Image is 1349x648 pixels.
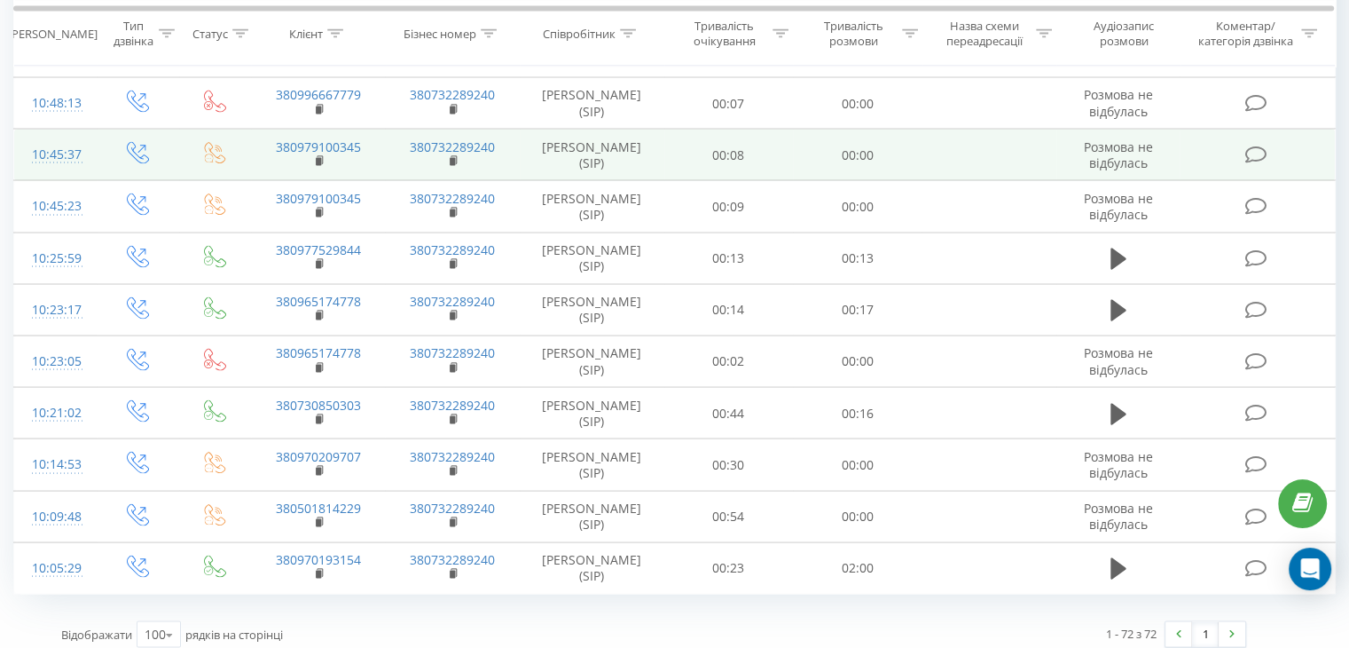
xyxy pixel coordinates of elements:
a: 380965174778 [276,344,361,361]
td: 00:30 [664,439,793,491]
span: Розмова не відбулась [1084,190,1153,223]
a: 380979100345 [276,138,361,155]
td: 00:09 [664,181,793,233]
div: 10:21:02 [32,396,79,431]
td: 00:00 [793,336,922,387]
a: 380732289240 [410,138,495,155]
td: [PERSON_NAME] (SIP) [520,78,664,130]
a: 380965174778 [276,293,361,310]
td: 00:54 [664,491,793,542]
span: Розмова не відбулась [1084,86,1153,119]
div: 10:48:13 [32,86,79,121]
div: Співробітник [543,26,616,41]
span: Розмова не відбулась [1084,500,1153,533]
a: 380732289240 [410,551,495,568]
div: Назва схеми переадресації [938,19,1031,49]
a: 380732289240 [410,448,495,465]
div: Статус [192,26,228,41]
a: 380730850303 [276,397,361,414]
div: Open Intercom Messenger [1289,548,1331,590]
td: 00:44 [664,388,793,439]
a: 380732289240 [410,293,495,310]
td: 00:13 [793,233,922,284]
div: Коментар/категорія дзвінка [1193,19,1297,49]
a: 380970209707 [276,448,361,465]
span: Відображати [61,627,132,643]
div: 10:45:23 [32,189,79,224]
div: Тривалість очікування [680,19,769,49]
td: [PERSON_NAME] (SIP) [520,439,664,491]
td: 00:00 [793,78,922,130]
div: Тип дзвінка [112,19,153,49]
div: Бізнес номер [404,26,476,41]
a: 380970193154 [276,551,361,568]
td: [PERSON_NAME] (SIP) [520,181,664,233]
a: 380732289240 [410,190,495,207]
div: Клієнт [289,26,323,41]
td: 00:08 [664,130,793,181]
div: 10:25:59 [32,241,79,276]
td: [PERSON_NAME] (SIP) [520,284,664,336]
td: [PERSON_NAME] (SIP) [520,130,664,181]
td: 00:07 [664,78,793,130]
div: 100 [145,626,166,644]
td: 00:02 [664,336,793,387]
td: [PERSON_NAME] (SIP) [520,388,664,439]
a: 380732289240 [410,86,495,103]
div: 10:05:29 [32,551,79,586]
td: [PERSON_NAME] (SIP) [520,233,664,284]
td: [PERSON_NAME] (SIP) [520,542,664,594]
a: 380732289240 [410,397,495,414]
div: 10:14:53 [32,447,79,482]
span: Розмова не відбулась [1084,138,1153,171]
div: Тривалість розмови [809,19,898,49]
span: Розмова не відбулась [1084,448,1153,481]
div: 10:23:05 [32,344,79,379]
div: 1 - 72 з 72 [1106,625,1157,643]
a: 380501814229 [276,500,361,517]
td: 00:16 [793,388,922,439]
span: Розмова не відбулась [1084,344,1153,377]
a: 380977529844 [276,241,361,258]
td: 00:00 [793,439,922,491]
a: 380732289240 [410,500,495,517]
td: [PERSON_NAME] (SIP) [520,491,664,542]
td: 00:00 [793,130,922,181]
a: 1 [1192,622,1219,647]
a: 380732289240 [410,344,495,361]
a: 380979100345 [276,190,361,207]
div: 10:09:48 [32,500,79,534]
td: 00:13 [664,233,793,284]
td: 00:17 [793,284,922,336]
div: [PERSON_NAME] [8,26,98,41]
a: 380996667779 [276,86,361,103]
div: 10:45:37 [32,138,79,172]
a: 380732289240 [410,241,495,258]
td: 00:23 [664,542,793,594]
td: 00:00 [793,181,922,233]
td: [PERSON_NAME] (SIP) [520,336,664,387]
td: 00:14 [664,284,793,336]
td: 02:00 [793,542,922,594]
div: 10:23:17 [32,293,79,328]
span: рядків на сторінці [185,627,283,643]
div: Аудіозапис розмови [1072,19,1176,49]
td: 00:00 [793,491,922,542]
